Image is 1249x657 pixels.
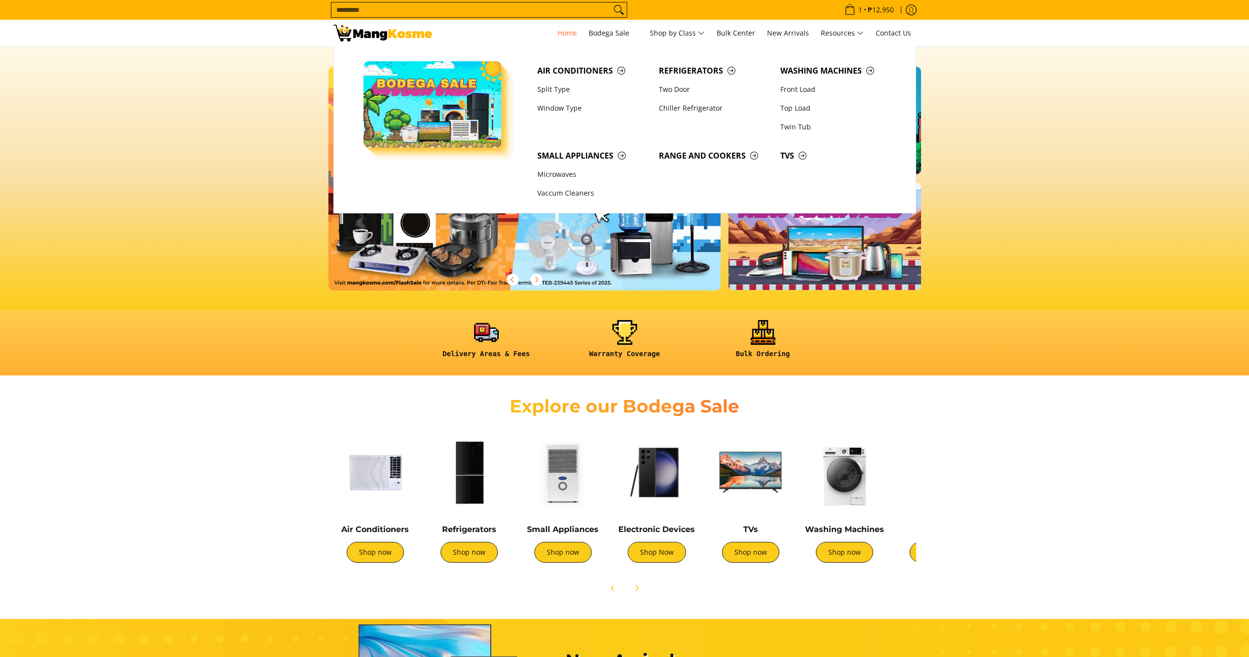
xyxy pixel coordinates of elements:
[561,320,689,366] a: <h6><strong>Warranty Coverage</strong></h6>
[659,150,770,162] span: Range and Cookers
[871,20,916,46] a: Contact Us
[910,542,967,563] a: Shop now
[521,430,605,514] img: Small Appliances
[558,28,577,38] span: Home
[442,525,496,534] a: Refrigerators
[589,27,638,40] span: Bodega Sale
[328,67,753,306] a: More
[502,269,524,290] button: Previous
[821,27,864,40] span: Resources
[442,20,916,46] nav: Main Menu
[532,184,654,203] a: Vaccum Cleaners
[896,430,980,514] img: Cookers
[422,320,551,366] a: <h6><strong>Delivery Areas & Fees</strong></h6>
[441,542,498,563] a: Shop now
[341,525,409,534] a: Air Conditioners
[534,542,592,563] a: Shop now
[628,542,686,563] a: Shop Now
[803,430,886,514] img: Washing Machines
[712,20,760,46] a: Bulk Center
[618,525,695,534] a: Electronic Devices
[842,4,897,15] span: •
[717,28,755,38] span: Bulk Center
[650,27,705,40] span: Shop by Class
[537,65,649,77] span: Air Conditioners
[602,577,624,599] button: Previous
[709,430,793,514] img: TVs
[645,20,710,46] a: Shop by Class
[527,525,599,534] a: Small Appliances
[775,99,897,118] a: Top Load
[654,99,775,118] a: Chiller Refrigerator
[532,61,654,80] a: Air Conditioners
[775,61,897,80] a: Washing Machines
[427,430,511,514] img: Refrigerators
[532,80,654,99] a: Split Type
[699,320,827,366] a: <h6><strong>Bulk Ordering</strong></h6>
[659,65,770,77] span: Refrigerators
[722,542,779,563] a: Shop now
[347,542,404,563] a: Shop now
[775,146,897,165] a: TVs
[743,525,758,534] a: TVs
[532,146,654,165] a: Small Appliances
[762,20,814,46] a: New Arrivals
[780,150,892,162] span: TVs
[767,28,809,38] span: New Arrivals
[654,61,775,80] a: Refrigerators
[615,430,699,514] img: Electronic Devices
[363,61,502,148] img: Bodega Sale
[654,80,775,99] a: Two Door
[876,28,911,38] span: Contact Us
[525,269,547,290] button: Next
[532,99,654,118] a: Window Type
[333,25,432,41] img: Mang Kosme: Your Home Appliances Warehouse Sale Partner!
[654,146,775,165] a: Range and Cookers
[816,20,869,46] a: Resources
[775,80,897,99] a: Front Load
[532,165,654,184] a: Microwaves
[537,150,649,162] span: Small Appliances
[553,20,582,46] a: Home
[857,6,864,13] span: 1
[775,118,897,136] a: Twin Tub
[805,525,884,534] a: Washing Machines
[866,6,895,13] span: ₱12,950
[333,430,417,514] img: Air Conditioners
[780,65,892,77] span: Washing Machines
[816,542,873,563] a: Shop now
[482,395,768,417] h2: Explore our Bodega Sale
[626,577,647,599] button: Next
[584,20,643,46] a: Bodega Sale
[611,2,627,17] button: Search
